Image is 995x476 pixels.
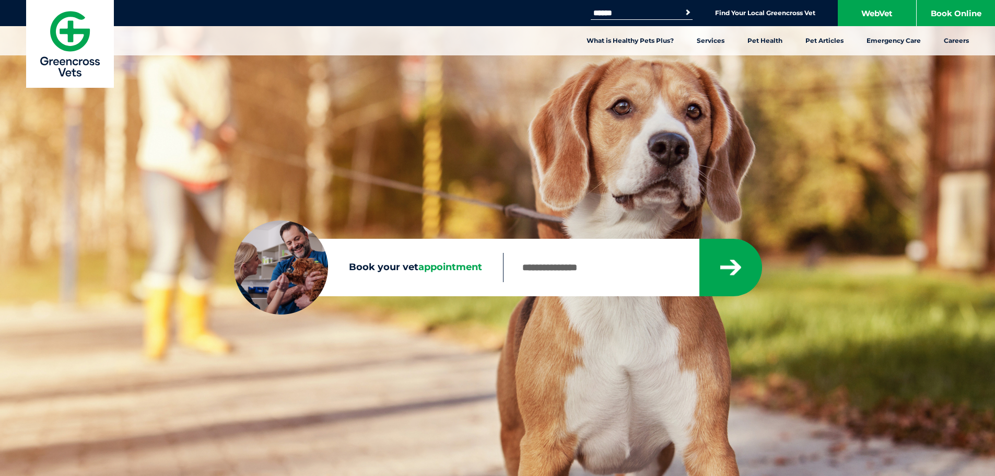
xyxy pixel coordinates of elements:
[683,7,693,18] button: Search
[715,9,815,17] a: Find Your Local Greencross Vet
[575,26,685,55] a: What is Healthy Pets Plus?
[932,26,980,55] a: Careers
[234,260,503,275] label: Book your vet
[736,26,794,55] a: Pet Health
[855,26,932,55] a: Emergency Care
[794,26,855,55] a: Pet Articles
[418,261,482,273] span: appointment
[685,26,736,55] a: Services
